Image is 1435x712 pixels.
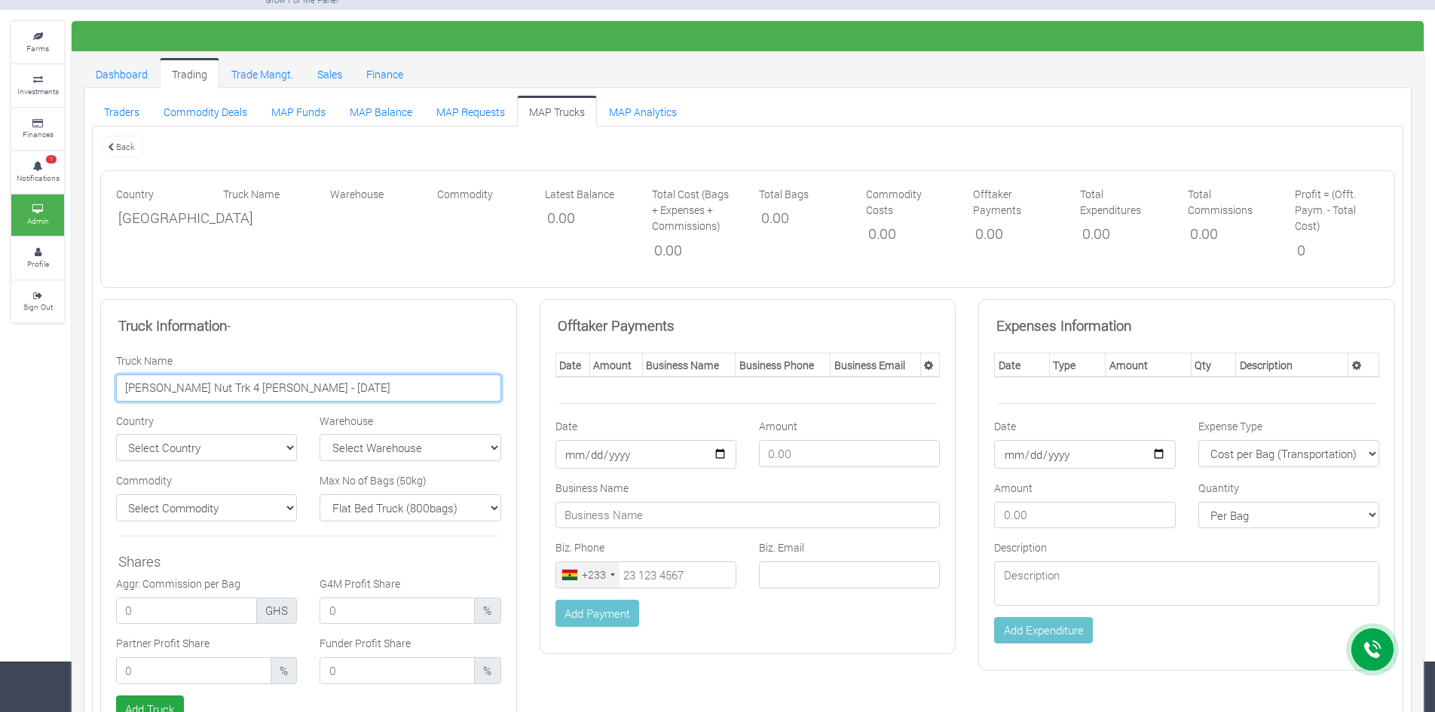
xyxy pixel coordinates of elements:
input: 0 [320,597,475,625]
th: Description [1236,353,1348,377]
label: Amount [759,418,797,434]
label: G4M Profit Share [320,576,400,591]
label: Commodity Costs [866,186,950,218]
label: Quantity [1198,480,1239,496]
th: Business Email [831,353,921,377]
label: Business Name [555,480,629,496]
span: % [474,597,501,625]
th: Business Phone [736,353,831,377]
th: Qty [1191,353,1236,377]
b: Offtaker Payments [558,316,675,335]
label: Biz. Email [759,539,804,555]
small: Farms [26,43,49,53]
div: +233 [582,567,606,582]
h5: 0.00 [654,242,734,259]
a: Trading [160,58,219,88]
label: Total Commissions [1188,186,1272,218]
a: Sign Out [11,281,64,322]
small: Sign Out [23,301,53,312]
input: Enter Truck Name [116,374,501,402]
h5: - [118,317,499,335]
a: Finance [354,58,415,88]
h5: 0.00 [975,225,1055,243]
label: Aggr. Commission per Bag [116,576,240,591]
input: Date [994,440,1175,469]
a: Admin [11,194,64,236]
a: MAP Analytics [597,96,689,126]
span: % [271,657,298,684]
input: 0 [320,657,475,684]
label: Funder Profit Share [320,635,411,651]
input: 23 123 4567 [555,561,736,588]
small: Investments [17,86,59,96]
a: Trade Mangt. [219,58,305,88]
h5: 0.00 [761,209,841,227]
label: Max No of Bags (50kg) [320,472,427,488]
a: Dashboard [84,58,160,88]
label: Profit = (Offt. Paym. - Total Cost) [1295,186,1379,234]
small: Profile [27,258,49,269]
small: Finances [23,129,54,139]
th: Date [995,353,1050,377]
h5: 0.00 [547,209,627,227]
label: Country [116,413,154,429]
a: Farms [11,22,64,63]
label: Expense Type [1198,418,1262,434]
h5: [GEOGRAPHIC_DATA] [118,209,198,227]
input: Business Name [555,502,941,529]
label: Partner Profit Share [116,635,210,651]
span: GHS [256,597,298,625]
th: Type [1049,353,1105,377]
b: Truck Information [118,316,227,335]
b: Expenses Information [996,316,1131,335]
div: Ghana (Gaana): +233 [556,562,620,588]
input: 0.00 [759,440,940,467]
th: Date [555,353,589,377]
label: Date [555,418,577,434]
span: % [474,657,501,684]
a: Investments [11,65,64,106]
h5: 0 [1297,242,1377,259]
a: 1 Notifications [11,151,64,193]
a: MAP Requests [424,96,517,126]
label: Amount [994,480,1033,496]
label: Truck Name [223,186,280,202]
a: Sales [305,58,354,88]
label: Total Cost (Bags + Expenses + Commissions) [652,186,736,234]
button: Add Expenditure [994,617,1093,644]
a: Finances [11,108,64,150]
th: Amount [589,353,642,377]
th: Business Name [642,353,735,377]
input: 0 [116,597,257,625]
input: 0.00 [994,502,1175,529]
a: Traders [92,96,151,126]
a: Profile [11,237,64,279]
h5: 0.00 [1190,225,1270,243]
label: Latest Balance [545,186,614,202]
label: Truck Name [116,353,173,368]
input: 0 [116,657,271,684]
label: Country [116,186,154,202]
a: Commodity Deals [151,96,259,126]
small: Notifications [17,173,60,183]
a: MAP Trucks [517,96,597,126]
button: Add Payment [555,600,640,627]
label: Total Bags [759,186,809,202]
h5: Shares [118,553,499,570]
label: Offtaker Payments [973,186,1057,218]
label: Date [994,418,1016,434]
label: Description [994,539,1047,555]
h5: 0.00 [868,225,948,243]
span: 1 [46,155,57,164]
label: Commodity [437,186,493,202]
a: MAP Funds [259,96,338,126]
small: Admin [27,215,49,226]
label: Warehouse [320,413,373,429]
input: Date [555,440,736,469]
label: Total Expenditures [1080,186,1164,218]
label: Warehouse [330,186,384,202]
a: MAP Balance [338,96,424,126]
label: Biz. Phone [555,539,604,555]
label: Commodity [116,472,172,488]
a: Back [100,134,142,159]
